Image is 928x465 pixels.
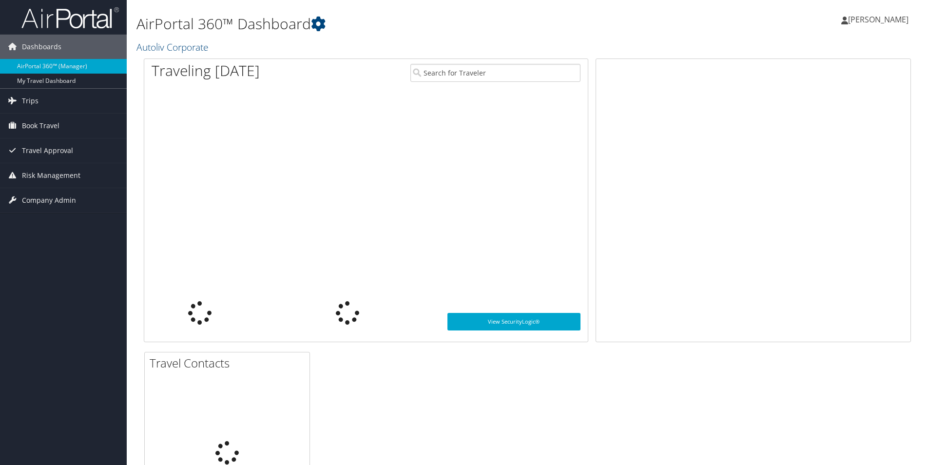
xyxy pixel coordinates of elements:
[447,313,580,330] a: View SecurityLogic®
[22,138,73,163] span: Travel Approval
[152,60,260,81] h1: Traveling [DATE]
[21,6,119,29] img: airportal-logo.png
[848,14,909,25] span: [PERSON_NAME]
[22,35,61,59] span: Dashboards
[136,40,211,54] a: Autoliv Corporate
[136,14,657,34] h1: AirPortal 360™ Dashboard
[410,64,580,82] input: Search for Traveler
[22,114,59,138] span: Book Travel
[150,355,309,371] h2: Travel Contacts
[22,188,76,213] span: Company Admin
[22,163,80,188] span: Risk Management
[22,89,39,113] span: Trips
[841,5,918,34] a: [PERSON_NAME]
